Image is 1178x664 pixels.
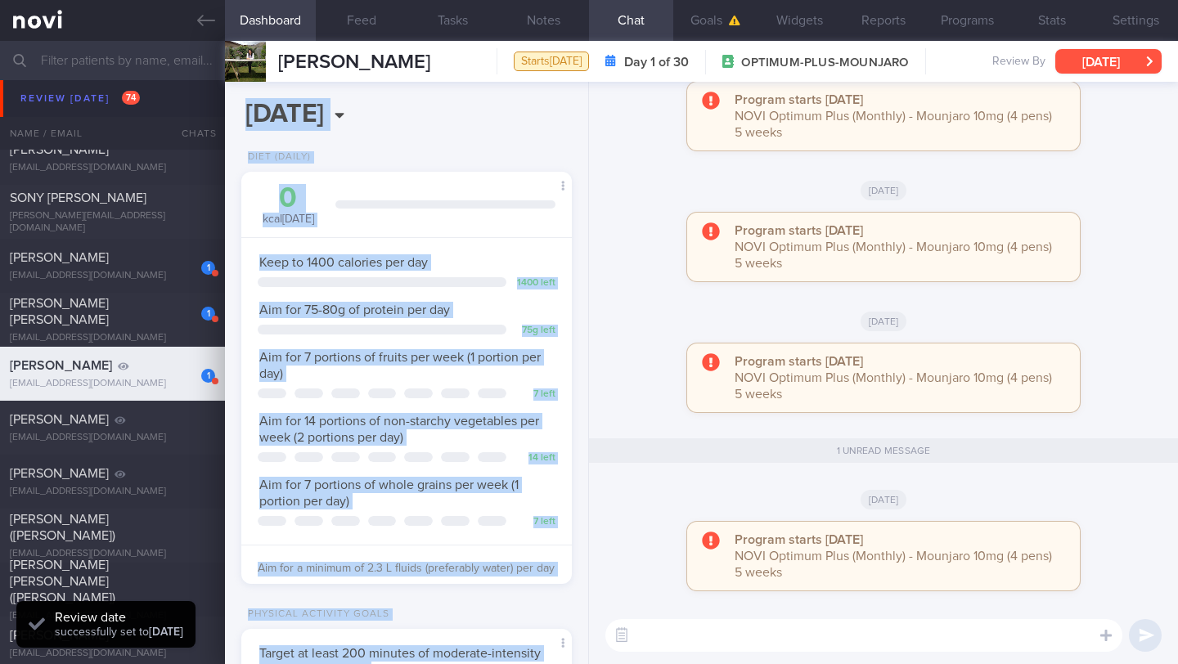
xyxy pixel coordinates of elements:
[10,548,215,560] div: [EMAIL_ADDRESS][DOMAIN_NAME]
[992,55,1045,70] span: Review By
[10,648,215,660] div: [EMAIL_ADDRESS][DOMAIN_NAME]
[624,54,689,70] strong: Day 1 of 30
[258,184,319,213] div: 0
[149,626,183,638] strong: [DATE]
[515,452,555,464] div: 14 left
[10,486,215,498] div: [EMAIL_ADDRESS][DOMAIN_NAME]
[10,432,215,444] div: [EMAIL_ADDRESS][DOMAIN_NAME]
[735,533,863,546] strong: Program starts [DATE]
[10,610,215,622] div: [EMAIL_ADDRESS][DOMAIN_NAME]
[10,143,109,156] span: [PERSON_NAME]
[735,566,782,579] span: 5 weeks
[515,325,555,337] div: 75 g left
[278,52,430,72] span: [PERSON_NAME]
[201,369,215,383] div: 1
[10,297,109,326] span: [PERSON_NAME] [PERSON_NAME]
[201,307,215,321] div: 1
[10,191,146,204] span: SONY [PERSON_NAME]
[10,162,215,174] div: [EMAIL_ADDRESS][DOMAIN_NAME]
[735,224,863,237] strong: Program starts [DATE]
[259,256,428,269] span: Keep to 1400 calories per day
[735,550,1052,563] span: NOVI Optimum Plus (Monthly) - Mounjaro 10mg (4 pens)
[1055,49,1162,74] button: [DATE]
[259,351,541,380] span: Aim for 7 portions of fruits per week (1 portion per day)
[10,629,109,642] span: [PERSON_NAME]
[741,55,908,71] span: OPTIMUM-PLUS-MOUNJARO
[10,378,215,390] div: [EMAIL_ADDRESS][DOMAIN_NAME]
[861,490,907,509] span: [DATE]
[10,251,109,264] span: [PERSON_NAME]
[10,116,215,128] div: [EMAIL_ADDRESS][DOMAIN_NAME]
[258,184,319,227] div: kcal [DATE]
[201,261,215,275] div: 1
[259,478,519,508] span: Aim for 7 portions of whole grains per week (1 portion per day)
[735,257,782,270] span: 5 weeks
[258,563,555,574] span: Aim for a minimum of 2.3 L fluids (preferably water) per day
[55,626,183,638] span: successfully set to
[861,181,907,200] span: [DATE]
[515,388,555,401] div: 7 left
[515,277,555,289] div: 1400 left
[10,210,215,235] div: [PERSON_NAME][EMAIL_ADDRESS][DOMAIN_NAME]
[10,513,115,542] span: [PERSON_NAME] ([PERSON_NAME])
[735,93,863,106] strong: Program starts [DATE]
[735,371,1052,384] span: NOVI Optimum Plus (Monthly) - Mounjaro 10mg (4 pens)
[735,110,1052,123] span: NOVI Optimum Plus (Monthly) - Mounjaro 10mg (4 pens)
[10,413,109,426] span: [PERSON_NAME]
[735,355,863,368] strong: Program starts [DATE]
[861,312,907,331] span: [DATE]
[735,126,782,139] span: 5 weeks
[259,303,450,316] span: Aim for 75-80g of protein per day
[514,52,589,72] div: Starts [DATE]
[10,467,109,480] span: [PERSON_NAME]
[55,609,183,626] div: Review date
[10,81,109,110] span: [PERSON_NAME] [PERSON_NAME]
[10,359,112,372] span: [PERSON_NAME]
[735,240,1052,253] span: NOVI Optimum Plus (Monthly) - Mounjaro 10mg (4 pens)
[241,151,311,164] div: Diet (Daily)
[259,415,539,444] span: Aim for 14 portions of non-starchy vegetables per week (2 portions per day)
[241,608,389,621] div: Physical Activity Goals
[10,559,115,604] span: [PERSON_NAME] [PERSON_NAME] ([PERSON_NAME])
[10,332,215,344] div: [EMAIL_ADDRESS][DOMAIN_NAME]
[10,270,215,282] div: [EMAIL_ADDRESS][DOMAIN_NAME]
[515,516,555,528] div: 7 left
[735,388,782,401] span: 5 weeks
